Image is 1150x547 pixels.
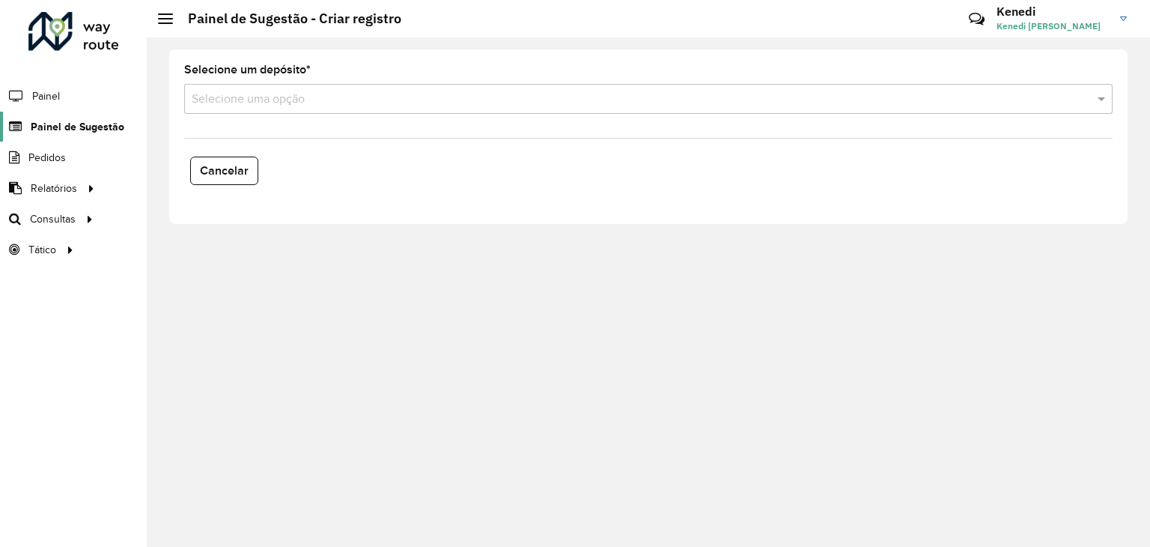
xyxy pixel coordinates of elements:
h3: Kenedi [997,4,1109,19]
span: Tático [28,242,56,258]
button: Cancelar [190,157,258,185]
span: Relatórios [31,181,77,196]
span: Painel [32,88,60,104]
span: Cancelar [200,164,249,177]
h2: Painel de Sugestão - Criar registro [173,10,401,27]
span: Consultas [30,211,76,227]
label: Selecione um depósito [184,61,311,79]
a: Contato Rápido [961,3,993,35]
span: Kenedi [PERSON_NAME] [997,19,1109,33]
span: Pedidos [28,150,66,166]
span: Painel de Sugestão [31,119,124,135]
